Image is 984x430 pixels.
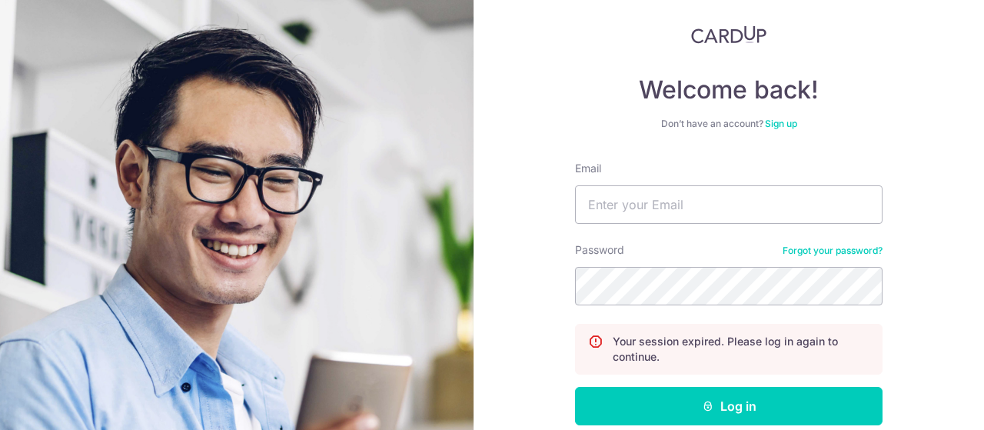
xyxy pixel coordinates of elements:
[765,118,797,129] a: Sign up
[691,25,766,44] img: CardUp Logo
[575,118,883,130] div: Don’t have an account?
[575,161,601,176] label: Email
[575,242,624,258] label: Password
[575,185,883,224] input: Enter your Email
[575,75,883,105] h4: Welcome back!
[575,387,883,425] button: Log in
[783,245,883,257] a: Forgot your password?
[613,334,869,365] p: Your session expired. Please log in again to continue.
